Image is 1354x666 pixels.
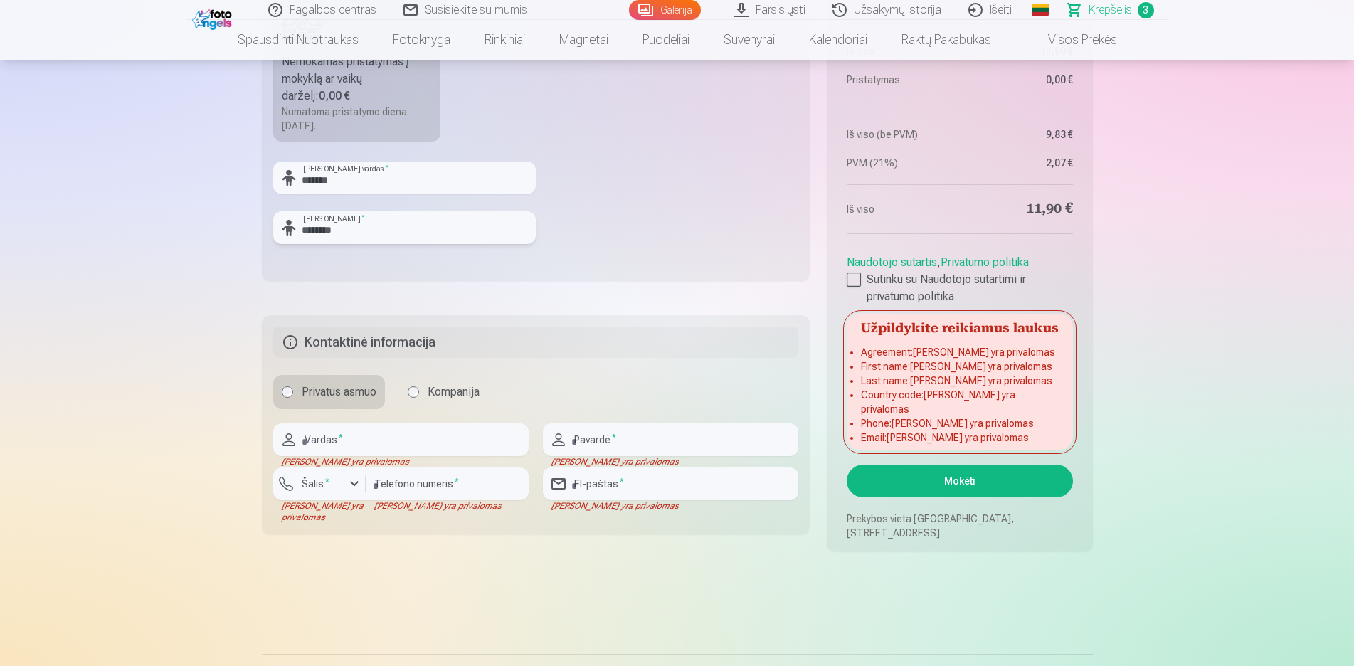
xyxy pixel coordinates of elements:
[847,512,1072,540] p: Prekybos vieta [GEOGRAPHIC_DATA], [STREET_ADDRESS]
[366,500,529,512] div: [PERSON_NAME] yra privalomas
[847,156,953,170] dt: PVM (21%)
[847,255,937,269] a: Naudotojo sutartis
[542,20,625,60] a: Magnetai
[792,20,884,60] a: Kalendoriai
[861,416,1058,430] li: Phone : [PERSON_NAME] yra privalomas
[625,20,707,60] a: Puodeliai
[273,327,799,358] h5: Kontaktinė informacija
[543,456,798,467] div: [PERSON_NAME] yra privalomas
[861,345,1058,359] li: Agreement : [PERSON_NAME] yra privalomas
[221,20,376,60] a: Spausdinti nuotraukas
[408,386,419,398] input: Kompanija
[273,375,385,409] label: Privatus asmuo
[847,127,953,142] dt: Iš viso (be PVM)
[847,248,1072,305] div: ,
[282,386,293,398] input: Privatus asmuo
[847,465,1072,497] button: Mokėti
[273,467,366,500] button: Šalis*
[1089,1,1132,18] span: Krepšelis
[967,156,1073,170] dd: 2,07 €
[376,20,467,60] a: Fotoknyga
[282,105,433,133] div: Numatoma pristatymo diena [DATE].
[319,89,350,102] b: 0,00 €
[861,430,1058,445] li: Email : [PERSON_NAME] yra privalomas
[296,477,335,491] label: Šalis
[1138,2,1154,18] span: 3
[847,199,953,219] dt: Iš viso
[707,20,792,60] a: Suvenyrai
[884,20,1008,60] a: Raktų pakabukas
[399,375,488,409] label: Kompanija
[847,271,1072,305] label: Sutinku su Naudotojo sutartimi ir privatumo politika
[1008,20,1134,60] a: Visos prekės
[192,6,236,30] img: /fa2
[273,500,366,523] div: [PERSON_NAME] yra privalomas
[543,500,798,512] div: [PERSON_NAME] yra privalomas
[967,73,1073,87] dd: 0,00 €
[967,199,1073,219] dd: 11,90 €
[861,388,1058,416] li: Country code : [PERSON_NAME] yra privalomas
[467,20,542,60] a: Rinkiniai
[967,127,1073,142] dd: 9,83 €
[847,73,953,87] dt: Pristatymas
[861,374,1058,388] li: Last name : [PERSON_NAME] yra privalomas
[273,456,529,467] div: [PERSON_NAME] yra privalomas
[847,314,1072,339] h5: Užpildykite reikiamus laukus
[941,255,1029,269] a: Privatumo politika
[282,53,433,105] div: Nemokamas pristatymas į mokyklą ar vaikų darželį :
[861,359,1058,374] li: First name : [PERSON_NAME] yra privalomas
